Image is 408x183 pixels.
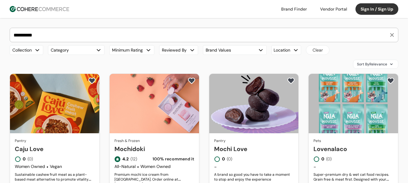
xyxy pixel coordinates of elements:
span: Sort By Relevance [357,62,387,67]
button: add to favorite [187,76,197,85]
a: Mochidoki [114,144,194,153]
a: Mochi Love [214,144,294,153]
button: Sign In / Sign Up [355,3,398,15]
img: Cohere Logo [10,6,69,12]
button: add to favorite [87,76,97,85]
button: add to favorite [286,76,296,85]
a: Lovenalaco [313,144,393,153]
a: Caju Love [15,144,95,153]
button: Clear [306,45,329,55]
button: add to favorite [386,76,396,85]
